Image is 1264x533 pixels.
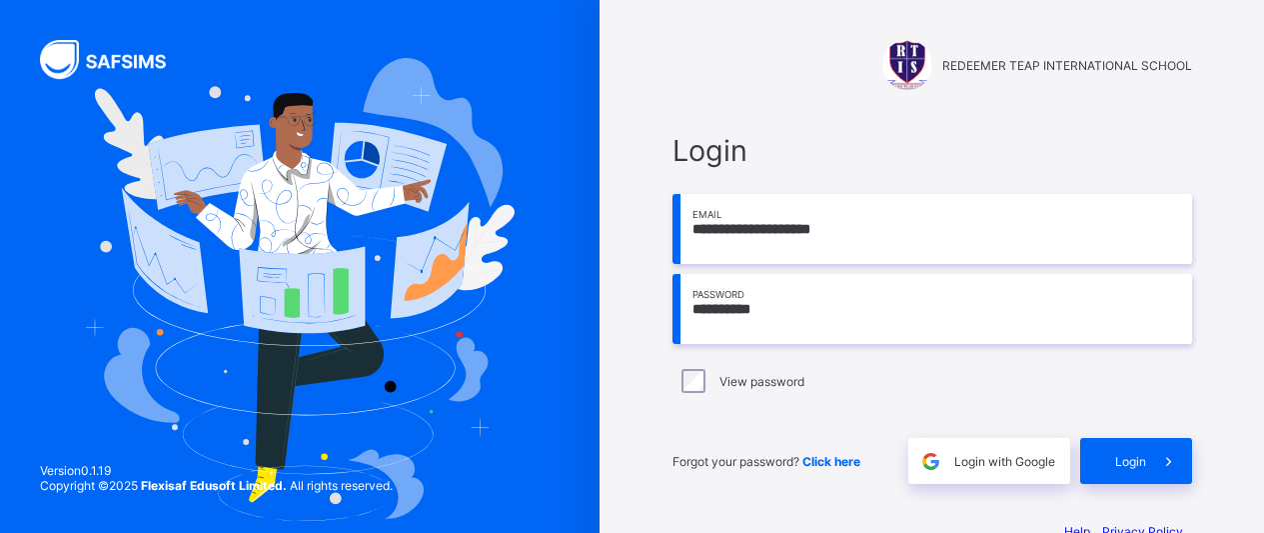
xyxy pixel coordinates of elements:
span: Login [672,133,1192,168]
span: Login [1115,454,1146,469]
span: Copyright © 2025 All rights reserved. [40,478,393,493]
label: View password [719,374,804,389]
img: google.396cfc9801f0270233282035f929180a.svg [919,450,942,473]
strong: Flexisaf Edusoft Limited. [141,478,287,493]
span: Login with Google [954,454,1055,469]
span: Version 0.1.19 [40,463,393,478]
img: SAFSIMS Logo [40,40,190,79]
img: Hero Image [85,58,516,521]
span: Forgot your password? [672,454,860,469]
a: Click here [802,454,860,469]
span: REDEEMER TEAP INTERNATIONAL SCHOOL [942,58,1192,73]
